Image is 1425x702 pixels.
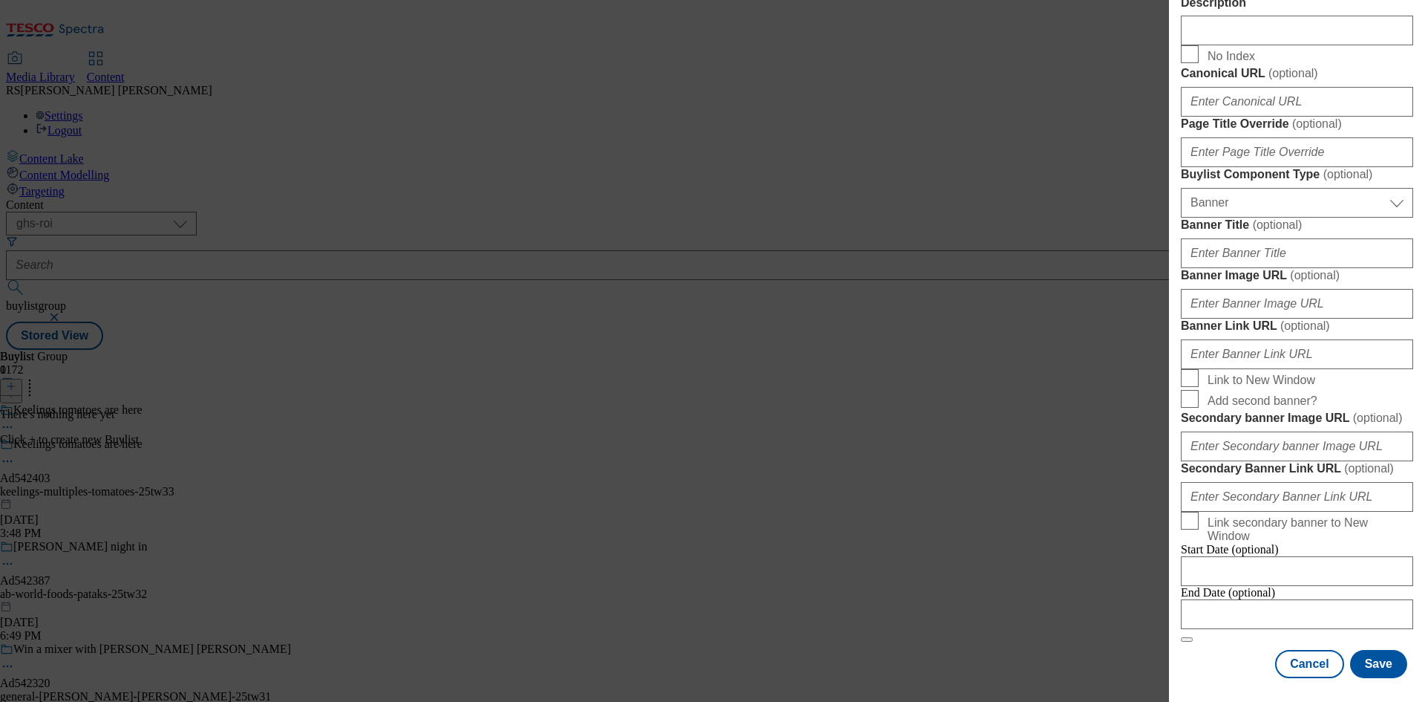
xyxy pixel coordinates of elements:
span: Link to New Window [1208,374,1315,387]
span: ( optional ) [1344,462,1394,475]
input: Enter Date [1181,556,1413,586]
label: Secondary banner Image URL [1181,411,1413,426]
input: Enter Banner Link URL [1181,339,1413,369]
label: Page Title Override [1181,117,1413,131]
span: Link secondary banner to New Window [1208,516,1407,543]
input: Enter Date [1181,599,1413,629]
input: Enter Page Title Override [1181,137,1413,167]
span: ( optional ) [1280,319,1330,332]
input: Enter Banner Image URL [1181,289,1413,319]
span: ( optional ) [1290,269,1340,282]
label: Banner Title [1181,218,1413,233]
input: Enter Canonical URL [1181,87,1413,117]
input: Enter Description [1181,16,1413,45]
span: ( optional ) [1268,67,1318,79]
label: Buylist Component Type [1181,167,1413,182]
span: ( optional ) [1253,218,1303,231]
button: Save [1350,650,1407,678]
input: Enter Secondary Banner Link URL [1181,482,1413,512]
span: ( optional ) [1323,168,1373,181]
span: Start Date (optional) [1181,543,1279,556]
label: Banner Link URL [1181,319,1413,334]
label: Secondary Banner Link URL [1181,461,1413,476]
input: Enter Banner Title [1181,238,1413,268]
button: Cancel [1275,650,1343,678]
label: Canonical URL [1181,66,1413,81]
span: No Index [1208,50,1255,63]
label: Banner Image URL [1181,268,1413,283]
span: ( optional ) [1292,117,1342,130]
span: Add second banner? [1208,394,1317,408]
span: ( optional ) [1353,412,1403,424]
input: Enter Secondary banner Image URL [1181,432,1413,461]
span: End Date (optional) [1181,586,1275,599]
